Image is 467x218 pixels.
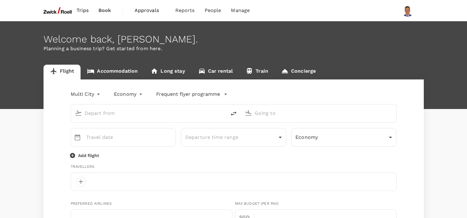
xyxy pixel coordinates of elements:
div: Departure time range [181,129,286,145]
p: Frequent flyer programme [156,91,220,98]
span: Manage [231,7,250,14]
button: Choose date [71,131,84,143]
button: Add flight [71,152,99,159]
img: Shaun Lim Chee Siong [402,4,414,17]
div: Max Budget (per pax) [235,201,397,207]
p: Add flight [78,152,99,159]
div: Welcome back , [PERSON_NAME] . [44,34,424,45]
a: Flight [44,65,81,79]
a: Concierge [275,65,322,79]
div: Travellers [71,164,397,170]
span: Reports [175,7,195,14]
input: Travel date [86,128,176,147]
span: Book [98,7,111,14]
img: ZwickRoell Pte. Ltd. [44,4,72,17]
button: delete [226,106,241,121]
input: Going to [255,108,383,118]
p: Planning a business trip? Get started from here. [44,45,424,52]
div: Economy [291,130,396,145]
span: Approvals [135,7,165,14]
input: Depart from [85,108,213,118]
p: Departure time range [185,134,276,141]
button: Open [222,112,223,114]
span: Trips [77,7,89,14]
div: Economy [114,89,144,99]
span: People [205,7,221,14]
a: Accommodation [81,65,144,79]
a: Car rental [192,65,240,79]
button: Frequent flyer programme [156,91,227,98]
a: Train [239,65,275,79]
div: Preferred Airlines [71,201,232,207]
div: Multi City [71,89,102,99]
a: Long stay [144,65,191,79]
button: Open [392,112,393,114]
